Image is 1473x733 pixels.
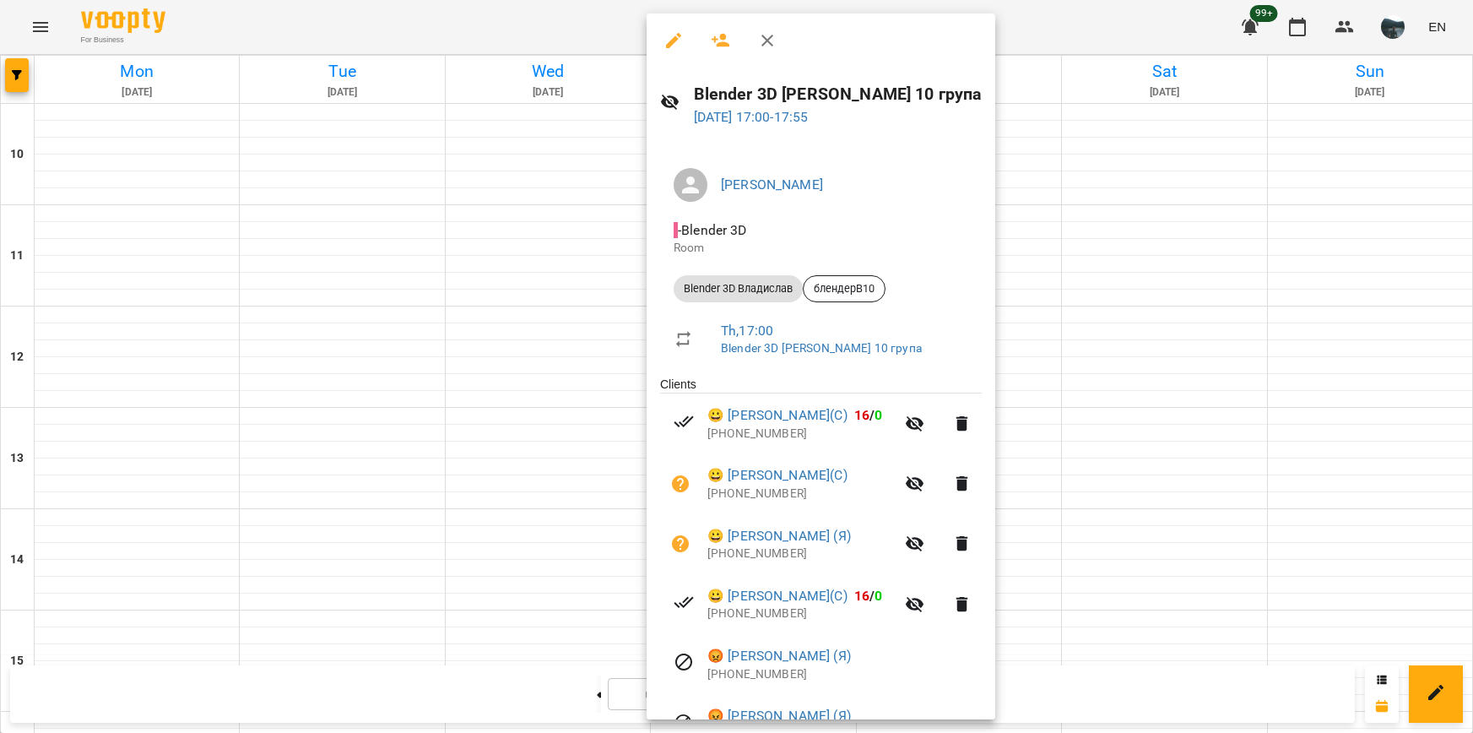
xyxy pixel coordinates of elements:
p: [PHONE_NUMBER] [707,605,895,622]
a: 😀 [PERSON_NAME](С) [707,586,848,606]
a: Blender 3D [PERSON_NAME] 10 група [721,341,922,355]
span: Blender 3D Владислав [674,281,803,296]
a: 😀 [PERSON_NAME](С) [707,405,848,426]
svg: Paid [674,592,694,612]
a: 😀 [PERSON_NAME] (Я) [707,526,851,546]
span: 0 [875,407,882,423]
p: Room [674,240,968,257]
span: 16 [854,407,869,423]
span: 16 [854,588,869,604]
a: Th , 17:00 [721,323,773,339]
button: Unpaid. Bill the attendance? [660,464,701,504]
p: [PHONE_NUMBER] [707,486,895,502]
a: 😡 [PERSON_NAME] (Я) [707,706,851,726]
span: блендерВ10 [804,281,885,296]
a: 😡 [PERSON_NAME] (Я) [707,646,851,666]
svg: Visit canceled [674,713,694,733]
h6: Blender 3D [PERSON_NAME] 10 група [694,81,983,107]
svg: Visit canceled [674,652,694,672]
span: - Blender 3D [674,222,750,238]
svg: Paid [674,411,694,432]
p: [PHONE_NUMBER] [707,666,982,683]
span: 0 [875,588,882,604]
button: Unpaid. Bill the attendance? [660,524,701,564]
b: / [854,407,883,423]
a: 😀 [PERSON_NAME](С) [707,465,848,486]
div: блендерВ10 [803,275,885,302]
a: [DATE] 17:00-17:55 [694,109,809,125]
p: [PHONE_NUMBER] [707,426,895,443]
p: [PHONE_NUMBER] [707,546,895,562]
b: / [854,588,883,604]
a: [PERSON_NAME] [721,176,823,193]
